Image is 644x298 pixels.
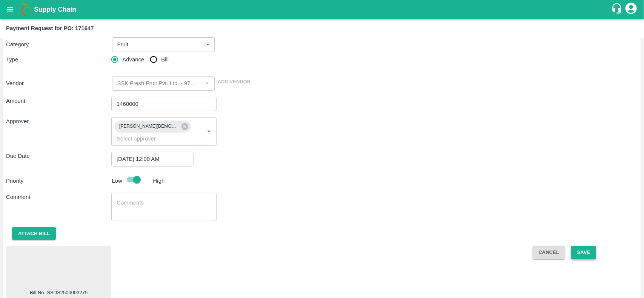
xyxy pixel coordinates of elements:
[6,79,109,87] p: Vendor
[34,6,76,13] b: Supply Chain
[6,152,111,160] p: Due Date
[533,246,565,259] button: Cancel
[19,2,34,17] img: logo
[122,55,144,64] span: Advance
[204,127,214,136] button: Open
[6,193,111,201] p: Comment
[112,177,122,185] p: Low
[114,78,200,88] input: Select Vendor
[30,289,88,296] span: Bill.No.-SSDS2500003275
[6,25,94,31] b: Payment Request for PO: 171647
[12,227,56,240] button: Attach bill
[6,97,111,105] p: Amount
[34,4,611,15] a: Supply Chain
[115,121,191,133] div: [PERSON_NAME][DEMOGRAPHIC_DATA]
[571,246,596,259] button: Save
[111,97,217,111] input: Advance amount
[114,134,192,144] input: Select approver
[111,152,188,166] input: Choose date, selected date is Aug 26, 2025
[153,177,165,185] p: High
[161,55,169,64] span: Bill
[115,122,183,130] span: [PERSON_NAME][DEMOGRAPHIC_DATA]
[6,117,111,125] p: Approver
[6,40,109,49] p: Category
[2,1,19,18] button: open drawer
[6,55,111,64] p: Type
[611,3,624,16] div: customer-support
[624,2,638,17] div: account of current user
[6,177,109,185] p: Priority
[117,40,129,49] p: Fruit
